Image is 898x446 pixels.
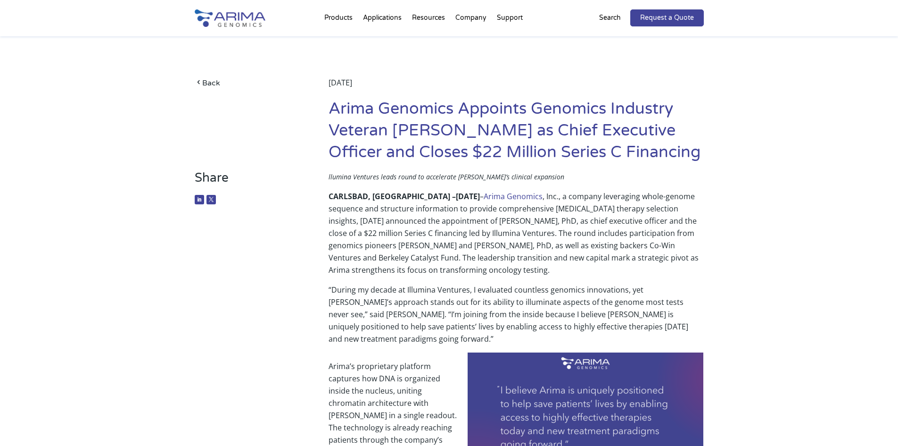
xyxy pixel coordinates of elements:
[329,284,703,353] p: “During my decade at Illumina Ventures, I evaluated countless genomics innovations, yet [PERSON_N...
[329,76,703,98] div: [DATE]
[329,191,456,202] b: CARLSBAD, [GEOGRAPHIC_DATA] –
[195,9,265,27] img: Arima-Genomics-logo
[456,191,480,202] b: [DATE]
[195,170,301,193] h3: Share
[329,190,703,284] p: – , Inc., a company leveraging whole-genome sequence and structure information to provide compreh...
[484,191,543,202] a: Arima Genomics
[599,12,621,24] p: Search
[195,76,301,89] a: Back
[630,9,704,26] a: Request a Quote
[329,98,703,170] h1: Arima Genomics Appoints Genomics Industry Veteran [PERSON_NAME] as Chief Executive Officer and Cl...
[329,172,564,181] span: llumina Ventures leads round to accelerate [PERSON_NAME]’s clinical expansion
